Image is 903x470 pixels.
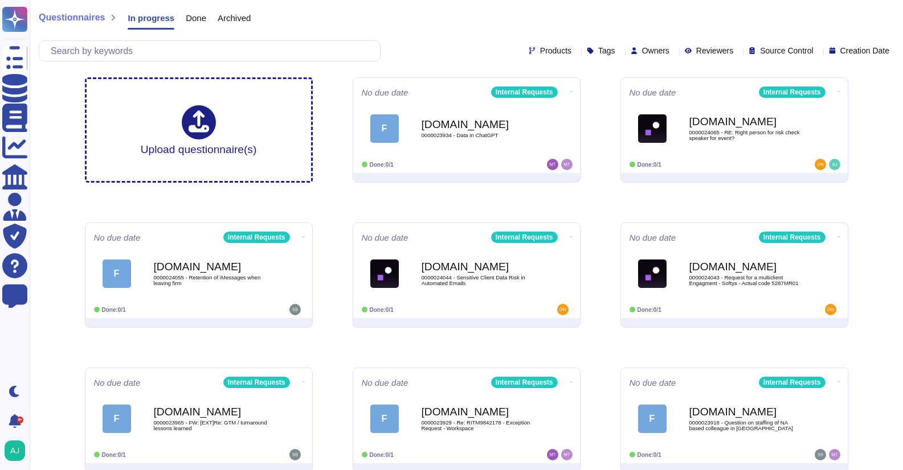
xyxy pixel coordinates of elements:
[689,420,803,431] span: 0000023918 - Question on staffing of NA based colleague in [GEOGRAPHIC_DATA]
[103,259,131,288] div: F
[561,449,573,460] img: user
[689,261,803,272] b: [DOMAIN_NAME]
[422,133,536,138] span: 0000023934 - Data in ChatGPT
[289,449,301,460] img: user
[759,232,826,243] div: Internal Requests
[2,438,33,463] button: user
[362,88,408,97] span: No due date
[103,405,131,433] div: F
[94,233,141,242] span: No due date
[17,417,23,423] div: 9+
[370,162,394,168] span: Done: 0/1
[370,307,394,313] span: Done: 0/1
[540,47,571,55] span: Products
[289,304,301,315] img: user
[154,406,268,417] b: [DOMAIN_NAME]
[638,114,667,143] img: Logo
[422,420,536,431] span: 0000023929 - Re: RITM9842178 - Exception Request - Workspace
[815,159,826,170] img: user
[547,449,558,460] img: user
[825,304,836,315] img: user
[760,47,813,55] span: Source Control
[638,259,667,288] img: Logo
[45,41,380,61] input: Search by keywords
[223,377,290,388] div: Internal Requests
[491,232,558,243] div: Internal Requests
[218,14,251,22] span: Archived
[840,47,889,55] span: Creation Date
[370,452,394,458] span: Done: 0/1
[630,88,676,97] span: No due date
[186,14,206,22] span: Done
[557,304,569,315] img: user
[630,233,676,242] span: No due date
[370,259,399,288] img: Logo
[689,406,803,417] b: [DOMAIN_NAME]
[5,440,25,461] img: user
[561,159,573,170] img: user
[141,105,257,155] div: Upload questionnaire(s)
[370,405,399,433] div: F
[638,405,667,433] div: F
[689,130,803,141] span: 0000024065 - RE: Right person for risk check speaker for event?
[154,420,268,431] span: 0000023965 - FW: [EXT]Re: GTM / turnaround lessons learned
[370,114,399,143] div: F
[154,261,268,272] b: [DOMAIN_NAME]
[154,275,268,286] span: 0000024055 - Retention of iMessages when leaving firm
[491,377,558,388] div: Internal Requests
[94,378,141,387] span: No due date
[689,116,803,127] b: [DOMAIN_NAME]
[638,307,661,313] span: Done: 0/1
[829,159,840,170] img: user
[102,452,126,458] span: Done: 0/1
[422,261,536,272] b: [DOMAIN_NAME]
[638,452,661,458] span: Done: 0/1
[759,377,826,388] div: Internal Requests
[815,449,826,460] img: user
[362,233,408,242] span: No due date
[422,275,536,286] span: 0000024044 - Sensitive Client Data Risk in Automated Emails
[696,47,733,55] span: Reviewers
[362,378,408,387] span: No due date
[491,86,558,98] div: Internal Requests
[638,162,661,168] span: Done: 0/1
[128,14,174,22] span: In progress
[39,13,105,22] span: Questionnaires
[223,232,290,243] div: Internal Requests
[547,159,558,170] img: user
[422,406,536,417] b: [DOMAIN_NAME]
[642,47,669,55] span: Owners
[829,449,840,460] img: user
[630,378,676,387] span: No due date
[759,86,826,98] div: Internal Requests
[689,275,803,286] span: 0000024043 - Request for a multiclient Engagment - Softys - Actual code 5287MR01
[598,47,615,55] span: Tags
[422,119,536,130] b: [DOMAIN_NAME]
[102,307,126,313] span: Done: 0/1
